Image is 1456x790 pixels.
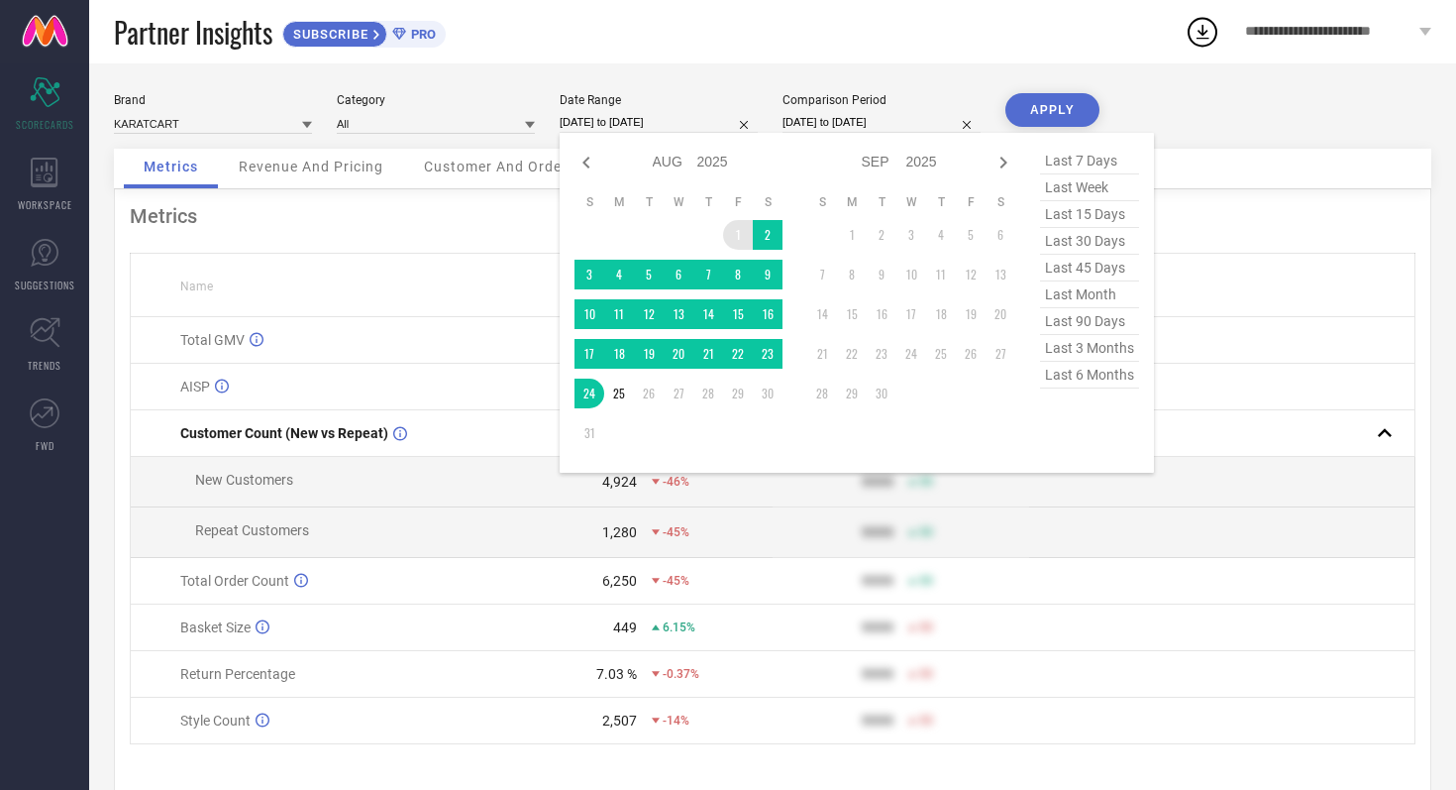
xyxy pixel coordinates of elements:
th: Friday [723,194,753,210]
span: Total GMV [180,332,245,348]
div: 9999 [862,474,893,490]
td: Sun Sep 07 2025 [807,260,837,289]
span: Style Count [180,713,251,729]
span: -45% [663,525,689,539]
td: Mon Sep 29 2025 [837,379,867,408]
th: Tuesday [634,194,664,210]
span: 50 [919,525,933,539]
td: Thu Sep 25 2025 [926,339,956,369]
input: Select date range [560,112,758,133]
td: Mon Sep 15 2025 [837,299,867,329]
span: SUGGESTIONS [15,278,75,292]
td: Fri Aug 15 2025 [723,299,753,329]
div: Comparison Period [782,93,981,107]
span: 50 [919,574,933,588]
span: -14% [663,714,689,728]
td: Mon Aug 18 2025 [604,339,634,369]
td: Wed Aug 20 2025 [664,339,693,369]
span: TRENDS [28,358,61,373]
div: 2,507 [602,713,637,729]
td: Mon Sep 08 2025 [837,260,867,289]
td: Fri Sep 12 2025 [956,260,986,289]
td: Fri Sep 05 2025 [956,220,986,250]
td: Sat Sep 20 2025 [986,299,1015,329]
td: Wed Aug 13 2025 [664,299,693,329]
div: 6,250 [602,573,637,589]
span: last 15 days [1040,201,1139,228]
td: Sun Aug 31 2025 [574,418,604,448]
span: last 3 months [1040,335,1139,362]
span: last month [1040,282,1139,308]
th: Friday [956,194,986,210]
span: last 30 days [1040,228,1139,255]
span: -0.37% [663,667,699,681]
th: Saturday [753,194,782,210]
div: 7.03 % [596,666,637,682]
span: SUBSCRIBE [283,27,373,42]
div: Category [337,93,535,107]
td: Sat Aug 30 2025 [753,379,782,408]
td: Wed Sep 03 2025 [896,220,926,250]
span: last 90 days [1040,308,1139,335]
th: Monday [604,194,634,210]
div: 449 [613,620,637,635]
th: Sunday [807,194,837,210]
td: Sun Sep 28 2025 [807,379,837,408]
td: Tue Sep 23 2025 [867,339,896,369]
span: Basket Size [180,620,251,635]
td: Mon Aug 04 2025 [604,260,634,289]
td: Fri Sep 19 2025 [956,299,986,329]
div: Brand [114,93,312,107]
th: Thursday [693,194,723,210]
span: last 45 days [1040,255,1139,282]
div: Date Range [560,93,758,107]
th: Wednesday [896,194,926,210]
td: Sun Sep 14 2025 [807,299,837,329]
td: Thu Sep 11 2025 [926,260,956,289]
span: AISP [180,379,210,395]
span: Customer And Orders [424,159,575,174]
span: FWD [36,438,54,453]
span: last week [1040,174,1139,201]
span: last 7 days [1040,148,1139,174]
span: PRO [406,27,436,42]
td: Sun Aug 03 2025 [574,260,604,289]
span: Revenue And Pricing [239,159,383,174]
span: Metrics [144,159,198,174]
td: Sat Sep 06 2025 [986,220,1015,250]
td: Thu Aug 28 2025 [693,379,723,408]
div: 9999 [862,573,893,589]
div: Metrics [130,204,1415,228]
span: Total Order Count [180,573,289,589]
td: Thu Sep 18 2025 [926,299,956,329]
span: WORKSPACE [18,197,72,212]
div: 9999 [862,620,893,635]
div: Next month [991,151,1015,174]
div: 4,924 [602,474,637,490]
td: Fri Aug 08 2025 [723,260,753,289]
td: Thu Aug 14 2025 [693,299,723,329]
td: Tue Sep 09 2025 [867,260,896,289]
span: 50 [919,621,933,634]
span: Name [180,280,213,293]
td: Tue Sep 30 2025 [867,379,896,408]
td: Sat Sep 13 2025 [986,260,1015,289]
td: Tue Sep 02 2025 [867,220,896,250]
td: Fri Aug 01 2025 [723,220,753,250]
td: Fri Sep 26 2025 [956,339,986,369]
td: Tue Aug 26 2025 [634,379,664,408]
div: 1,280 [602,524,637,540]
td: Sat Aug 16 2025 [753,299,782,329]
td: Sat Sep 27 2025 [986,339,1015,369]
span: SCORECARDS [16,117,74,132]
th: Monday [837,194,867,210]
td: Tue Aug 19 2025 [634,339,664,369]
td: Sun Sep 21 2025 [807,339,837,369]
td: Sun Aug 10 2025 [574,299,604,329]
span: -46% [663,475,689,489]
div: Previous month [574,151,598,174]
td: Mon Aug 11 2025 [604,299,634,329]
span: Return Percentage [180,666,295,682]
th: Sunday [574,194,604,210]
td: Sat Aug 09 2025 [753,260,782,289]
